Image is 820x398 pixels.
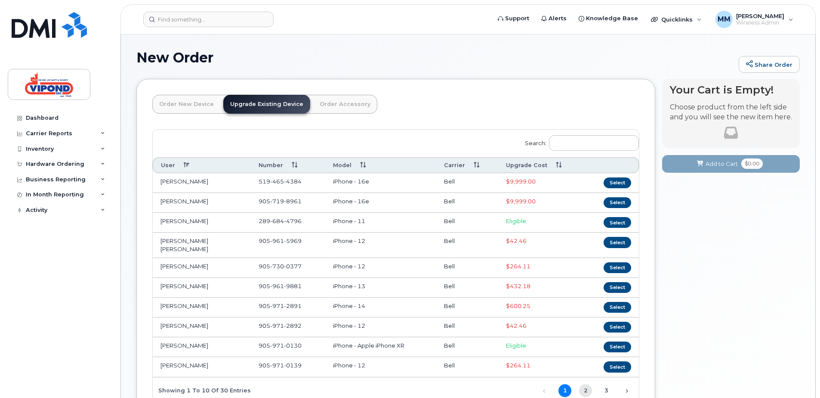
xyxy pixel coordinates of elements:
[325,337,436,357] td: iPhone - Apple iPhone XR
[153,213,251,233] td: [PERSON_NAME]
[259,322,302,329] span: 905
[436,213,498,233] td: Bell
[436,173,498,193] td: Bell
[284,322,302,329] span: 2892
[153,258,251,278] td: [PERSON_NAME]
[325,357,436,377] td: iPhone - 12
[270,198,284,205] span: 719
[604,237,631,248] button: Select
[506,322,527,329] span: Full Upgrade Eligibility Date 2025-12-05
[519,130,639,154] label: Search:
[284,198,302,205] span: 8961
[153,278,251,298] td: [PERSON_NAME]
[284,362,302,369] span: 0139
[436,357,498,377] td: Bell
[284,283,302,289] span: 9881
[270,237,284,244] span: 961
[284,342,302,349] span: 0130
[153,383,251,398] div: Showing 1 to 10 of 30 entries
[604,197,631,208] button: Select
[506,263,530,270] span: Full Upgrade Eligibility Date 2026-09-12
[538,384,551,397] a: Previous
[325,157,436,173] th: Model: activate to sort column ascending
[604,302,631,313] button: Select
[259,198,302,205] span: 905
[153,193,251,213] td: [PERSON_NAME]
[620,384,633,397] a: Next
[506,362,530,369] span: Full Upgrade Eligibility Date 2026-09-11
[259,263,302,270] span: 905
[223,95,310,114] a: Upgrade Existing Device
[284,263,302,270] span: 0377
[604,282,631,293] button: Select
[604,262,631,273] button: Select
[506,342,526,349] span: Eligible
[259,362,302,369] span: 905
[498,157,585,173] th: Upgrade Cost: activate to sort column ascending
[506,237,527,244] span: Full Upgrade Eligibility Date 2025-11-29
[579,384,592,397] a: 2
[739,56,800,73] a: Share Order
[153,298,251,317] td: [PERSON_NAME]
[284,302,302,309] span: 2891
[259,342,302,349] span: 905
[436,233,498,258] td: Bell
[325,258,436,278] td: iPhone - 12
[506,178,536,185] span: Full Upgrade Eligibility Date 2028-09-22
[604,217,631,228] button: Select
[284,218,302,224] span: 4796
[436,157,498,173] th: Carrier: activate to sort column ascending
[259,218,302,224] span: 289
[270,362,284,369] span: 971
[270,218,284,224] span: 684
[153,233,251,258] td: [PERSON_NAME] [PERSON_NAME]
[506,198,536,205] span: Full Upgrade Eligibility Date 2028-09-22
[284,178,302,185] span: 4384
[259,237,302,244] span: 905
[259,283,302,289] span: 905
[436,193,498,213] td: Bell
[325,233,436,258] td: iPhone - 12
[741,159,763,169] span: $0.00
[436,278,498,298] td: Bell
[662,155,800,173] button: Add to Cart $0.00
[270,178,284,185] span: 465
[153,173,251,193] td: [PERSON_NAME]
[270,322,284,329] span: 971
[604,177,631,188] button: Select
[706,160,738,168] span: Add to Cart
[325,317,436,337] td: iPhone - 12
[325,213,436,233] td: iPhone - 11
[436,258,498,278] td: Bell
[436,298,498,317] td: Bell
[270,342,284,349] span: 971
[136,50,734,65] h1: New Order
[604,342,631,352] button: Select
[604,361,631,372] button: Select
[436,337,498,357] td: Bell
[153,357,251,377] td: [PERSON_NAME]
[600,384,613,397] a: 3
[153,337,251,357] td: [PERSON_NAME]
[259,178,302,185] span: 519
[506,218,526,224] span: Eligible
[270,283,284,289] span: 961
[270,302,284,309] span: 971
[325,173,436,193] td: iPhone - 16e
[153,317,251,337] td: [PERSON_NAME]
[670,103,792,122] p: Choose product from the left side and you will see the new item here.
[152,95,221,114] a: Order New Device
[153,157,251,173] th: User: activate to sort column descending
[325,193,436,213] td: iPhone - 16e
[325,298,436,317] td: iPhone - 14
[284,237,302,244] span: 5969
[259,302,302,309] span: 905
[313,95,377,114] a: Order Accessory
[325,278,436,298] td: iPhone - 13
[270,263,284,270] span: 730
[506,302,530,309] span: Full Upgrade Eligibility Date 2027-11-08
[670,84,792,96] h4: Your Cart is Empty!
[558,384,571,397] a: 1
[549,135,639,151] input: Search:
[251,157,326,173] th: Number: activate to sort column ascending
